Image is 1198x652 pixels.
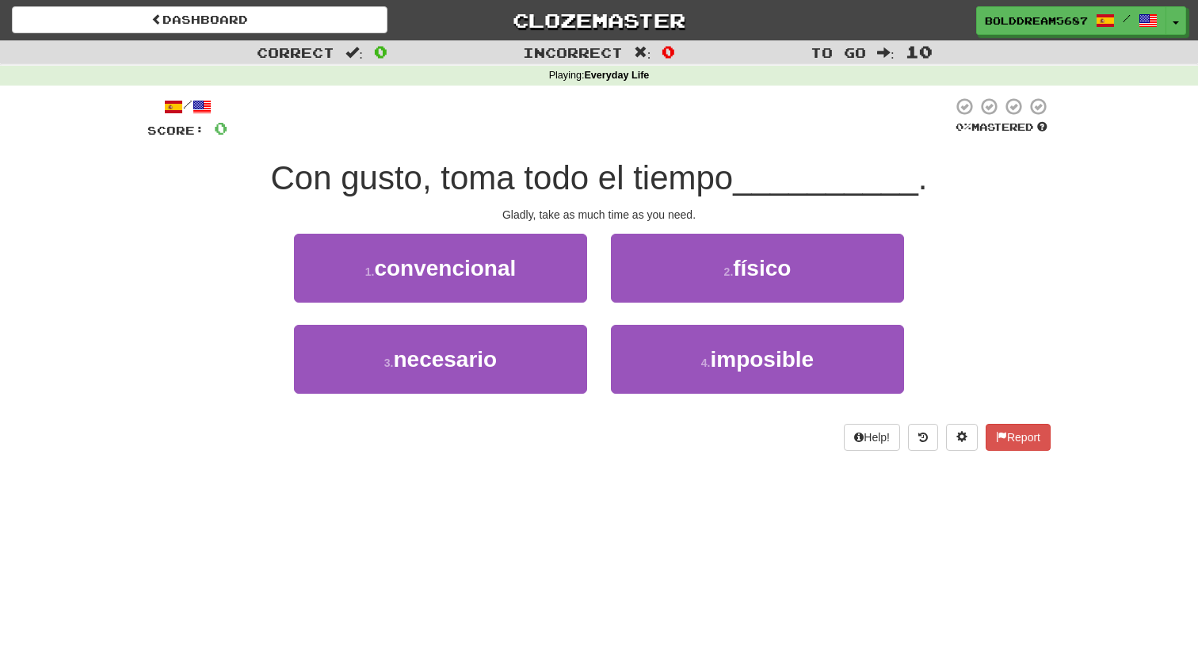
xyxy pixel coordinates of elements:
a: BoldDream5687 / [976,6,1166,35]
span: necesario [393,347,497,372]
small: 1 . [365,265,375,278]
a: Dashboard [12,6,387,33]
small: 2 . [724,265,734,278]
small: 3 . [384,357,394,369]
span: Incorrect [523,44,623,60]
span: convencional [374,256,516,280]
span: : [345,46,363,59]
span: BoldDream5687 [985,13,1088,28]
button: Report [986,424,1051,451]
span: / [1123,13,1131,24]
div: / [147,97,227,116]
button: 4.imposible [611,325,904,394]
button: 1.convencional [294,234,587,303]
button: 3.necesario [294,325,587,394]
span: 0 [662,42,675,61]
span: 0 % [956,120,971,133]
strong: Everyday Life [584,70,649,81]
button: Help! [844,424,900,451]
span: 0 [214,118,227,138]
span: físico [733,256,791,280]
span: Score: [147,124,204,137]
span: __________ [733,159,918,196]
span: 0 [374,42,387,61]
span: imposible [710,347,814,372]
span: Correct [257,44,334,60]
small: 4 . [701,357,711,369]
span: : [877,46,895,59]
span: . [918,159,928,196]
a: Clozemaster [411,6,787,34]
button: 2.físico [611,234,904,303]
span: 10 [906,42,933,61]
button: Round history (alt+y) [908,424,938,451]
span: Con gusto, toma todo el tiempo [271,159,734,196]
div: Mastered [952,120,1051,135]
div: Gladly, take as much time as you need. [147,207,1051,223]
span: : [634,46,651,59]
span: To go [811,44,866,60]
